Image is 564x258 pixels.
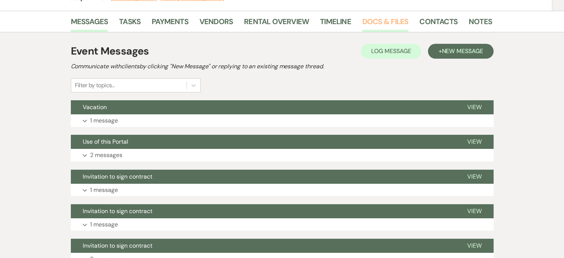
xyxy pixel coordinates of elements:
a: Timeline [320,16,351,32]
button: 2 messages [71,149,494,161]
a: Notes [469,16,492,32]
button: Invitation to sign contract [71,239,455,253]
button: View [455,170,494,184]
p: 1 message [90,185,118,195]
button: +New Message [428,44,493,59]
button: Use of this Portal [71,135,455,149]
button: View [455,100,494,114]
a: Tasks [119,16,141,32]
button: View [455,239,494,253]
button: 1 message [71,114,494,127]
span: Log Message [371,47,411,55]
span: Vacation [83,103,107,111]
button: Invitation to sign contract [71,204,455,218]
button: Vacation [71,100,455,114]
button: 1 message [71,184,494,196]
a: Messages [71,16,108,32]
span: View [467,103,482,111]
span: Invitation to sign contract [83,173,152,180]
button: Invitation to sign contract [71,170,455,184]
span: View [467,173,482,180]
span: Use of this Portal [83,138,128,146]
span: View [467,242,482,249]
span: View [467,207,482,215]
p: 1 message [90,220,118,229]
button: Log Message [361,44,421,59]
div: Filter by topics... [75,81,115,90]
a: Payments [152,16,188,32]
a: Vendors [199,16,233,32]
span: New Message [442,47,483,55]
h1: Event Messages [71,43,149,59]
a: Docs & Files [362,16,408,32]
a: Rental Overview [244,16,309,32]
p: 2 messages [90,150,122,160]
button: View [455,135,494,149]
p: 1 message [90,116,118,125]
h2: Communicate with clients by clicking "New Message" or replying to an existing message thread. [71,62,494,71]
button: 1 message [71,218,494,231]
a: Contacts [419,16,458,32]
span: View [467,138,482,146]
span: Invitation to sign contract [83,207,152,215]
span: Invitation to sign contract [83,242,152,249]
button: View [455,204,494,218]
